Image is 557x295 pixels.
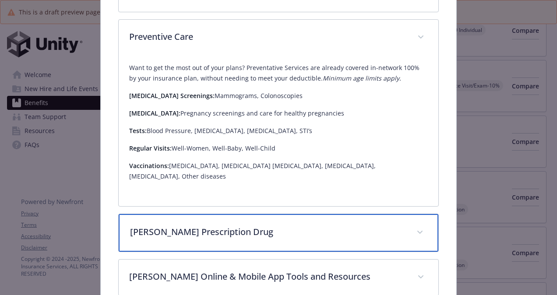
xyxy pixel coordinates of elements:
[129,91,428,101] p: Mammograms, Colonoscopies
[129,109,180,117] strong: [MEDICAL_DATA]:
[129,126,147,135] strong: Tests:
[129,63,428,84] p: Want to get the most out of your plans? Preventative Services are already covered in-network 100%...
[129,143,428,154] p: Well-Women, Well-Baby, Well-Child
[129,162,169,170] strong: Vaccinations:
[129,30,407,43] p: Preventive Care
[129,270,407,283] p: [PERSON_NAME] Online & Mobile App Tools and Resources
[129,144,172,152] strong: Regular Visits:
[130,225,406,239] p: [PERSON_NAME] Prescription Drug
[119,20,438,56] div: Preventive Care
[119,56,438,206] div: Preventive Care
[119,214,438,252] div: [PERSON_NAME] Prescription Drug
[129,126,428,136] p: Blood Pressure, [MEDICAL_DATA], [MEDICAL_DATA], STI’s
[129,108,428,119] p: Pregnancy screenings and care for healthy pregnancies
[323,74,401,82] em: Minimum age limits apply.
[129,91,215,100] strong: [MEDICAL_DATA] Screenings:
[129,161,428,182] p: [MEDICAL_DATA], [MEDICAL_DATA] [MEDICAL_DATA], [MEDICAL_DATA], [MEDICAL_DATA], Other diseases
